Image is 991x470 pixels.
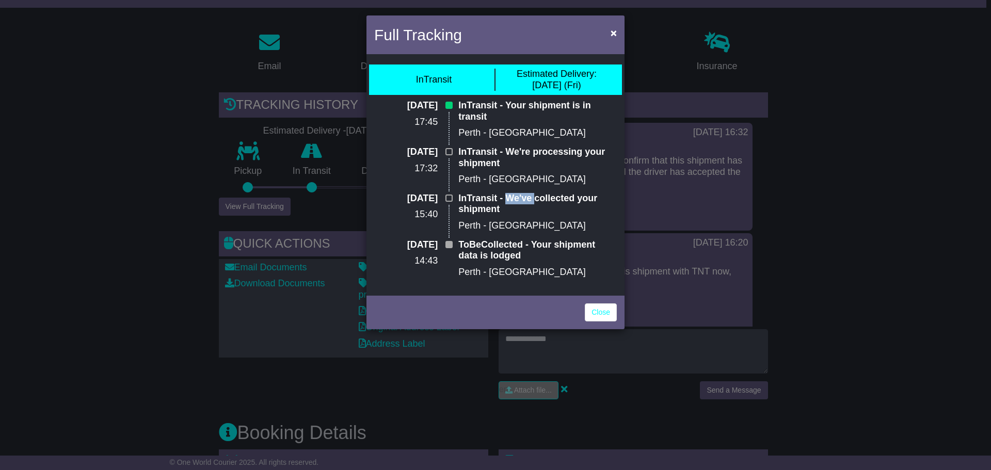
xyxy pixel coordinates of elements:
p: Perth - [GEOGRAPHIC_DATA] [458,174,617,185]
p: [DATE] [374,100,438,111]
h4: Full Tracking [374,23,462,46]
span: Estimated Delivery: [517,69,597,79]
p: ToBeCollected - Your shipment data is lodged [458,239,617,262]
a: Close [585,303,617,321]
div: [DATE] (Fri) [517,69,597,91]
p: 17:32 [374,163,438,174]
p: InTransit - We're processing your shipment [458,147,617,169]
p: Perth - [GEOGRAPHIC_DATA] [458,267,617,278]
span: × [611,27,617,39]
p: 17:45 [374,117,438,128]
p: InTransit - Your shipment is in transit [458,100,617,122]
p: [DATE] [374,239,438,251]
p: Perth - [GEOGRAPHIC_DATA] [458,220,617,232]
p: Perth - [GEOGRAPHIC_DATA] [458,127,617,139]
p: [DATE] [374,147,438,158]
p: InTransit - We've collected your shipment [458,193,617,215]
p: 15:40 [374,209,438,220]
p: 14:43 [374,255,438,267]
button: Close [605,22,622,43]
div: InTransit [416,74,452,86]
p: [DATE] [374,193,438,204]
